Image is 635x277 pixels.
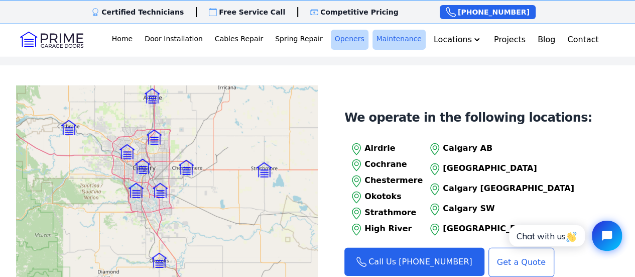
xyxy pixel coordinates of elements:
[427,141,574,157] a: Calgary AB
[427,161,574,177] a: [GEOGRAPHIC_DATA]
[563,30,602,50] a: Contact
[344,110,592,125] h4: We operate in the following locations:
[348,173,423,190] a: Chestermere
[219,7,285,17] p: Free Service Call
[20,32,83,48] img: Logo
[320,7,399,17] p: Competitive Pricing
[348,206,423,222] a: Strathmore
[430,30,486,50] button: Locations
[498,212,630,259] iframe: Tidio Chat
[348,141,423,157] a: Airdrie
[488,248,554,277] a: Get a Quote
[61,120,76,135] img: Marker
[152,253,167,268] img: Marker
[443,203,574,215] p: Calgary SW
[364,207,423,219] p: Strathmore
[153,183,168,198] img: Marker
[331,30,368,50] a: Openers
[364,174,423,187] p: Chestermere
[344,248,484,276] a: Call Us [PHONE_NUMBER]
[145,88,160,104] img: Marker
[271,30,326,50] a: Spring Repair
[119,144,135,159] img: Marker
[427,202,574,218] a: Calgary SW
[129,183,144,198] img: Marker
[101,7,184,17] p: Certified Technicians
[364,158,423,170] p: Cochrane
[364,191,423,203] p: Okotoks
[443,142,574,154] p: Calgary AB
[348,190,423,206] a: Okotoks
[443,223,574,235] p: [GEOGRAPHIC_DATA] SE
[147,130,162,145] img: Marker
[440,5,536,19] a: [PHONE_NUMBER]
[348,222,423,238] a: High River
[443,182,574,195] p: Calgary [GEOGRAPHIC_DATA]
[364,223,423,235] p: High River
[348,157,423,173] a: Cochrane
[179,160,194,175] img: Marker
[427,181,574,198] a: Calgary [GEOGRAPHIC_DATA]
[443,162,574,174] p: [GEOGRAPHIC_DATA]
[372,30,426,50] a: Maintenance
[135,159,150,174] img: Marker
[490,30,530,50] a: Projects
[141,30,207,50] a: Door Installation
[211,30,267,50] a: Cables Repair
[427,222,574,238] a: [GEOGRAPHIC_DATA] SE
[257,162,272,177] img: Marker
[108,30,137,50] a: Home
[364,142,423,154] p: Airdrie
[534,30,559,50] a: Blog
